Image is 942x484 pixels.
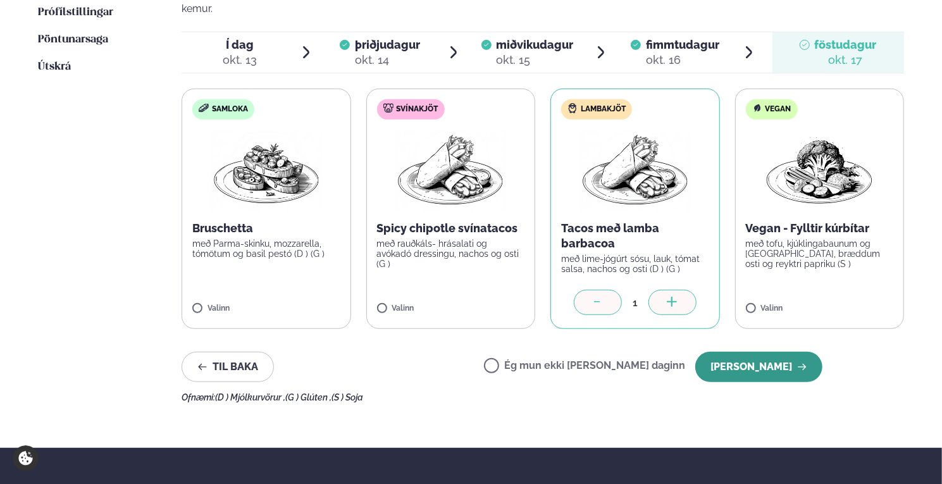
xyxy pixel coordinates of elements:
[211,130,322,211] img: Bruschetta.png
[182,352,274,382] button: Til baka
[355,53,420,68] div: okt. 14
[355,38,420,51] span: þriðjudagur
[199,104,209,113] img: sandwich-new-16px.svg
[182,392,904,402] div: Ofnæmi:
[377,239,525,269] p: með rauðkáls- hrásalati og avókadó dressingu, nachos og osti (G )
[622,295,648,310] div: 1
[561,254,709,274] p: með lime-jógúrt sósu, lauk, tómat salsa, nachos og osti (D ) (G )
[223,53,257,68] div: okt. 13
[567,103,578,113] img: Lamb.svg
[38,5,113,20] a: Prófílstillingar
[579,130,691,211] img: Wraps.png
[38,61,71,72] span: Útskrá
[13,445,39,471] a: Cookie settings
[765,104,791,115] span: Vegan
[38,32,108,47] a: Pöntunarsaga
[746,221,894,236] p: Vegan - Fylltir kúrbítar
[746,239,894,269] p: með tofu, kjúklingabaunum og [GEOGRAPHIC_DATA], bræddum osti og reyktri papriku (S )
[815,53,877,68] div: okt. 17
[646,38,719,51] span: fimmtudagur
[377,221,525,236] p: Spicy chipotle svínatacos
[497,53,574,68] div: okt. 15
[38,34,108,45] span: Pöntunarsaga
[192,221,340,236] p: Bruschetta
[815,38,877,51] span: föstudagur
[383,103,394,113] img: pork.svg
[212,104,248,115] span: Samloka
[561,221,709,251] p: Tacos með lamba barbacoa
[215,392,285,402] span: (D ) Mjólkurvörur ,
[192,239,340,259] p: með Parma-skinku, mozzarella, tómötum og basil pestó (D ) (G )
[646,53,719,68] div: okt. 16
[38,7,113,18] span: Prófílstillingar
[395,130,506,211] img: Wraps.png
[497,38,574,51] span: miðvikudagur
[332,392,363,402] span: (S ) Soja
[752,103,762,113] img: Vegan.svg
[223,37,257,53] span: Í dag
[285,392,332,402] span: (G ) Glúten ,
[764,130,875,211] img: Vegan.png
[397,104,438,115] span: Svínakjöt
[695,352,822,382] button: [PERSON_NAME]
[38,59,71,75] a: Útskrá
[581,104,626,115] span: Lambakjöt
